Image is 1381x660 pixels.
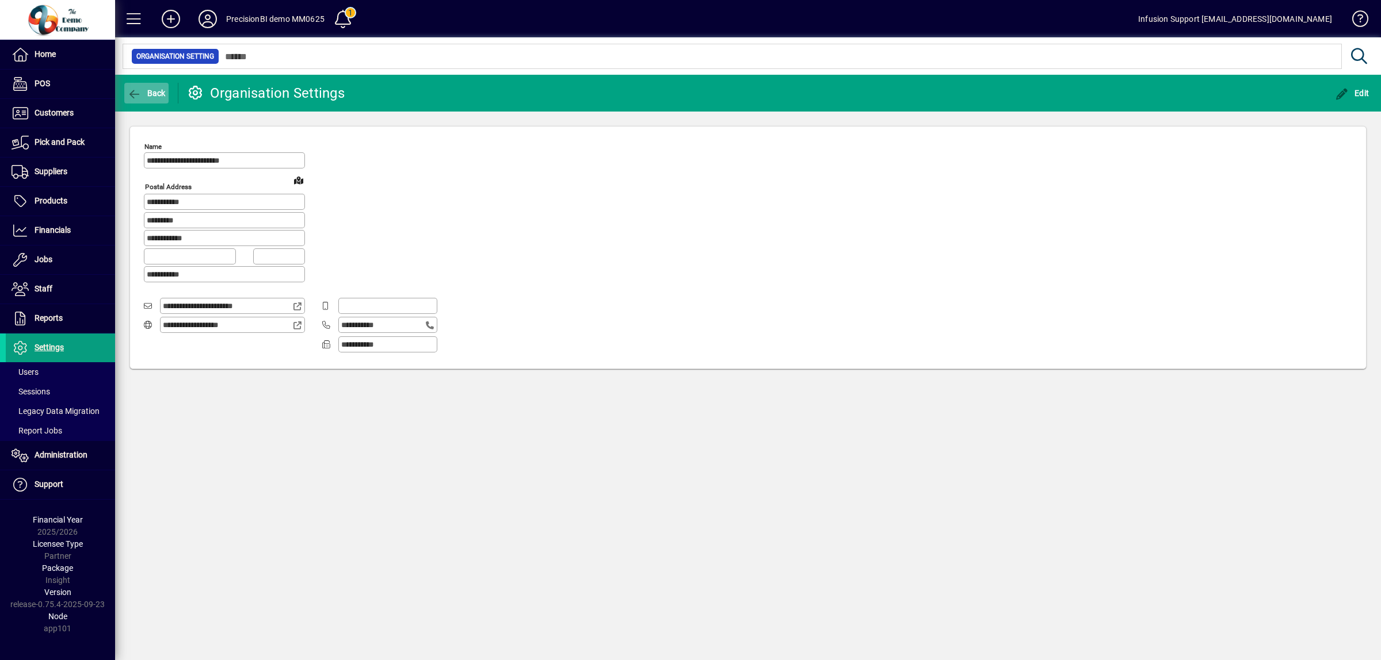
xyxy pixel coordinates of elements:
span: Settings [35,343,64,352]
span: Node [48,612,67,621]
span: Legacy Data Migration [12,406,100,416]
span: Support [35,479,63,489]
span: POS [35,79,50,88]
span: Customers [35,108,74,117]
a: View on map [289,171,308,189]
a: Financials [6,216,115,245]
button: Back [124,83,169,103]
a: Home [6,40,115,69]
span: Edit [1335,89,1369,98]
span: Staff [35,284,52,293]
span: Organisation Setting [136,51,214,62]
span: Reports [35,313,63,323]
a: Reports [6,304,115,333]
span: Home [35,49,56,59]
div: Organisation Settings [187,84,345,102]
span: Products [35,196,67,205]
span: Suppliers [35,167,67,176]
a: Suppliers [6,158,115,186]
span: Sessions [12,387,50,396]
a: Staff [6,275,115,304]
span: Package [42,563,73,573]
button: Add [152,9,189,29]
div: Infusion Support [EMAIL_ADDRESS][DOMAIN_NAME] [1138,10,1332,28]
a: Administration [6,441,115,470]
span: Administration [35,450,87,459]
span: Licensee Type [33,539,83,548]
span: Financial Year [33,515,83,524]
div: PrecisionBI demo MM0625 [226,10,325,28]
span: Report Jobs [12,426,62,435]
app-page-header-button: Back [115,83,178,103]
a: Knowledge Base [1344,2,1367,40]
mat-label: Name [144,143,162,151]
a: Users [6,362,115,382]
span: Jobs [35,255,52,264]
button: Profile [189,9,226,29]
a: Products [6,187,115,216]
span: Users [12,367,39,377]
span: Financials [35,225,71,235]
span: Back [127,89,166,98]
a: Customers [6,99,115,128]
a: Jobs [6,245,115,274]
a: Sessions [6,382,115,401]
span: Pick and Pack [35,137,85,147]
span: Version [44,588,71,597]
a: POS [6,70,115,98]
a: Pick and Pack [6,128,115,157]
a: Support [6,470,115,499]
button: Edit [1332,83,1372,103]
a: Report Jobs [6,421,115,440]
a: Legacy Data Migration [6,401,115,421]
